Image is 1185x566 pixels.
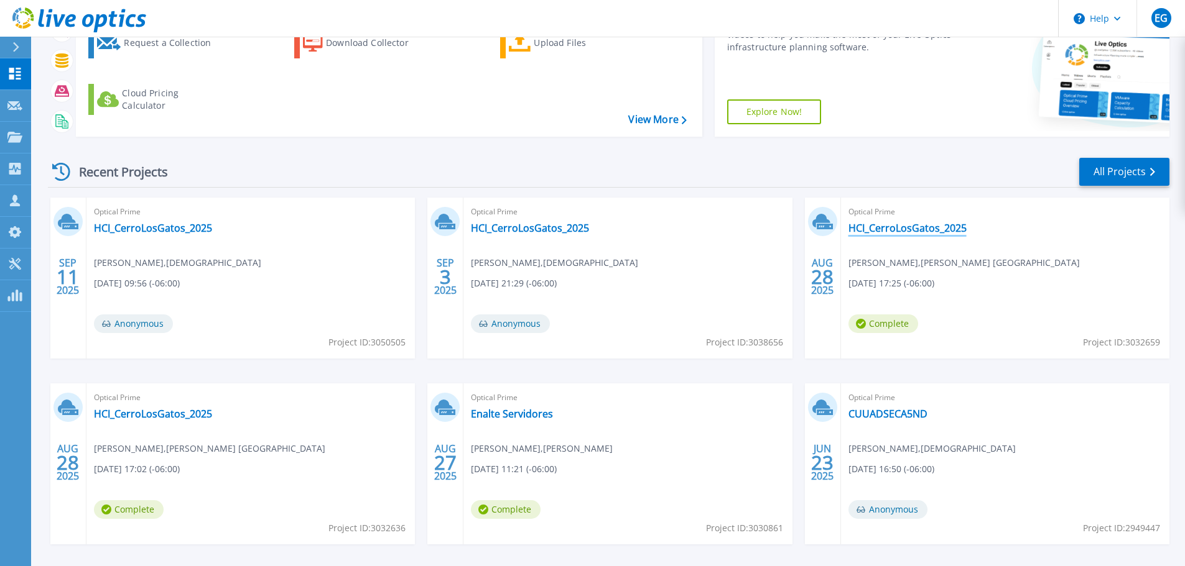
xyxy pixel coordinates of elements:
[328,521,406,535] span: Project ID: 3032636
[706,335,783,349] span: Project ID: 3038656
[94,222,212,234] a: HCI_CerroLosGatos_2025
[848,408,927,420] a: CUUADSECA5ND
[848,314,918,333] span: Complete
[471,276,557,290] span: [DATE] 21:29 (-06:00)
[471,222,589,234] a: HCI_CerroLosGatos_2025
[848,256,1080,270] span: [PERSON_NAME] , [PERSON_NAME] [GEOGRAPHIC_DATA]
[811,254,834,299] div: AUG 2025
[56,440,80,485] div: AUG 2025
[811,272,834,282] span: 28
[848,276,934,290] span: [DATE] 17:25 (-06:00)
[56,254,80,299] div: SEP 2025
[1079,158,1169,186] a: All Projects
[94,256,261,270] span: [PERSON_NAME] , [DEMOGRAPHIC_DATA]
[727,99,822,124] a: Explore Now!
[848,442,1016,455] span: [PERSON_NAME] , [DEMOGRAPHIC_DATA]
[811,457,834,468] span: 23
[94,408,212,420] a: HCI_CerroLosGatos_2025
[534,30,633,55] div: Upload Files
[706,521,783,535] span: Project ID: 3030861
[94,314,173,333] span: Anonymous
[471,205,784,219] span: Optical Prime
[500,27,639,58] a: Upload Files
[48,157,185,187] div: Recent Projects
[848,462,934,476] span: [DATE] 16:50 (-06:00)
[94,391,407,404] span: Optical Prime
[848,222,967,234] a: HCI_CerroLosGatos_2025
[57,272,79,282] span: 11
[471,500,541,519] span: Complete
[94,276,180,290] span: [DATE] 09:56 (-06:00)
[122,87,221,112] div: Cloud Pricing Calculator
[88,27,227,58] a: Request a Collection
[471,442,613,455] span: [PERSON_NAME] , [PERSON_NAME]
[294,27,433,58] a: Download Collector
[94,462,180,476] span: [DATE] 17:02 (-06:00)
[88,84,227,115] a: Cloud Pricing Calculator
[326,30,425,55] div: Download Collector
[434,254,457,299] div: SEP 2025
[848,391,1162,404] span: Optical Prime
[434,457,457,468] span: 27
[1083,521,1160,535] span: Project ID: 2949447
[471,391,784,404] span: Optical Prime
[57,457,79,468] span: 28
[471,408,553,420] a: Enalte Servidores
[1083,335,1160,349] span: Project ID: 3032659
[94,442,325,455] span: [PERSON_NAME] , [PERSON_NAME] [GEOGRAPHIC_DATA]
[848,205,1162,219] span: Optical Prime
[434,440,457,485] div: AUG 2025
[328,335,406,349] span: Project ID: 3050505
[440,272,451,282] span: 3
[471,462,557,476] span: [DATE] 11:21 (-06:00)
[1155,13,1168,23] span: EG
[94,500,164,519] span: Complete
[124,30,223,55] div: Request a Collection
[471,256,638,270] span: [PERSON_NAME] , [DEMOGRAPHIC_DATA]
[471,314,550,333] span: Anonymous
[94,205,407,219] span: Optical Prime
[811,440,834,485] div: JUN 2025
[848,500,927,519] span: Anonymous
[628,114,686,126] a: View More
